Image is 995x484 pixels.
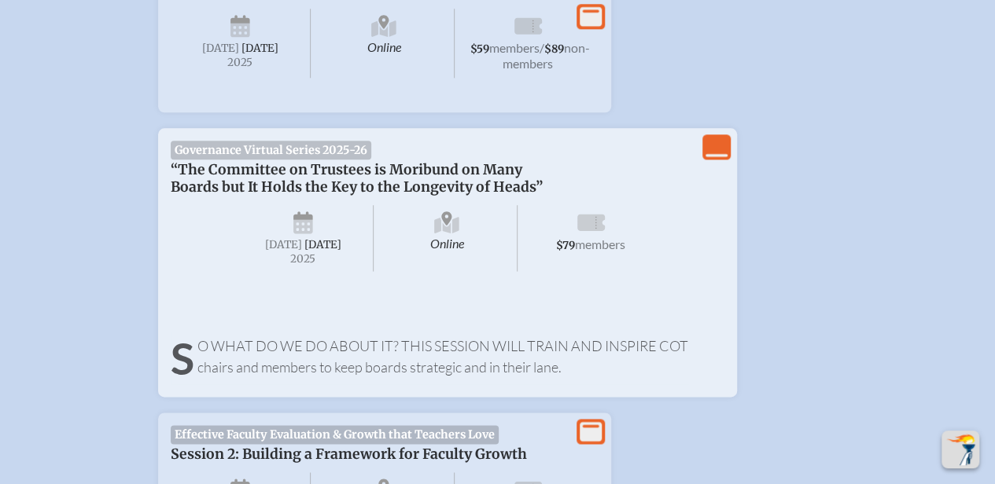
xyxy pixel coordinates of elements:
span: Online [314,9,455,78]
span: Effective Faculty Evaluation & Growth that Teachers Love [171,425,499,444]
span: [DATE] [202,42,239,55]
span: “The Committee on Trustees is Moribund on Many Boards but It Holds the Key to the Longevity of He... [171,161,543,196]
button: Scroll Top [942,431,979,468]
span: Online [377,205,518,271]
span: [DATE] [304,238,341,251]
span: [DATE] [265,238,302,251]
span: members [489,40,540,55]
span: 2025 [246,253,361,265]
span: Session 2: Building a Framework for Faculty Growth [171,445,527,463]
span: [DATE] [241,42,278,55]
p: So what do we do about it? This session will train and inspire COT chairs and members to keep boa... [171,335,724,378]
span: $79 [556,239,575,252]
span: 2025 [183,57,298,68]
span: members [575,236,625,251]
span: non-members [503,40,590,71]
img: To the top [945,434,976,465]
span: $89 [544,42,564,56]
span: Governance Virtual Series 2025-26 [171,141,372,159]
span: $59 [470,42,489,56]
span: / [540,40,544,55]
